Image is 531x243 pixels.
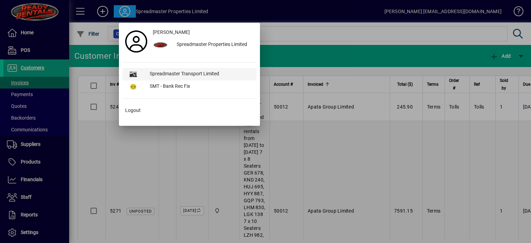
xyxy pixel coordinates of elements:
div: SMT - Bank Rec Fix [144,81,257,93]
a: Profile [122,35,150,48]
button: Spreadmaster Properties Limited [150,39,257,51]
button: SMT - Bank Rec Fix [122,81,257,93]
div: Spreadmaster Transport Limited [144,68,257,81]
a: [PERSON_NAME] [150,26,257,39]
button: Logout [122,104,257,117]
span: Logout [125,107,141,114]
span: [PERSON_NAME] [153,29,190,36]
button: Spreadmaster Transport Limited [122,68,257,81]
div: Spreadmaster Properties Limited [171,39,257,51]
